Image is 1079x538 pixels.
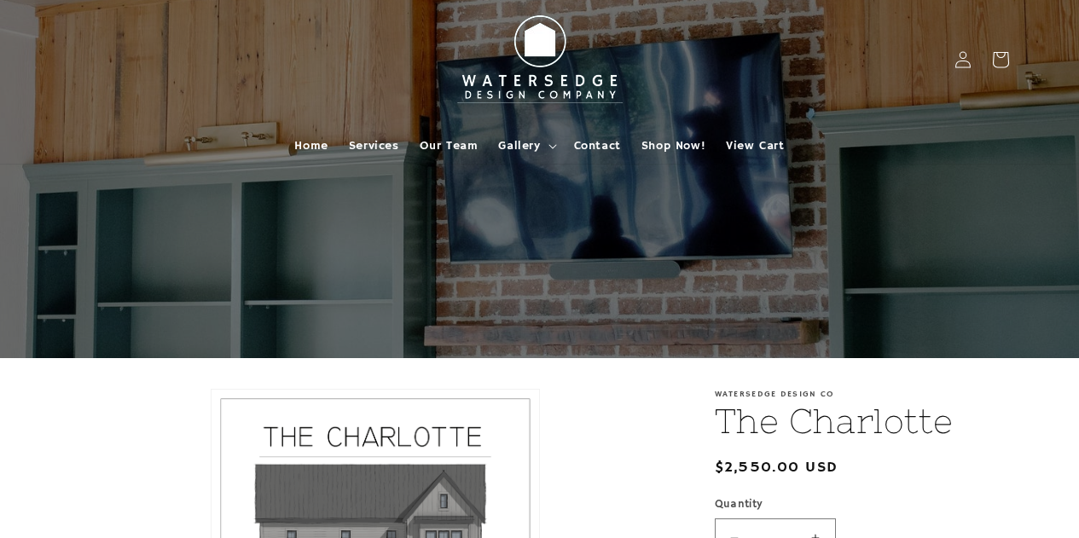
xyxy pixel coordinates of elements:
[446,7,634,113] img: Watersedge Design Co
[339,128,409,164] a: Services
[716,128,794,164] a: View Cart
[574,138,621,153] span: Contact
[715,389,1009,399] p: Watersedge Design Co
[284,128,338,164] a: Home
[631,128,716,164] a: Shop Now!
[715,496,1009,513] label: Quantity
[715,456,838,479] span: $2,550.00 USD
[420,138,479,153] span: Our Team
[726,138,784,153] span: View Cart
[498,138,540,153] span: Gallery
[715,399,1009,443] h1: The Charlotte
[641,138,705,153] span: Shop Now!
[294,138,328,153] span: Home
[564,128,631,164] a: Contact
[349,138,399,153] span: Services
[488,128,563,164] summary: Gallery
[409,128,489,164] a: Our Team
